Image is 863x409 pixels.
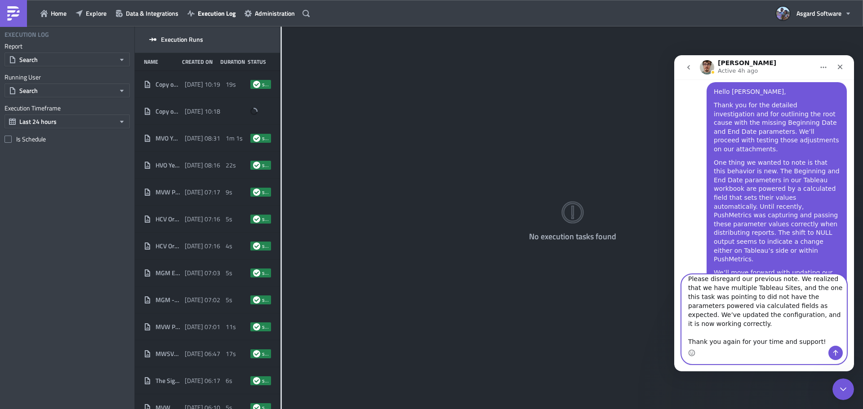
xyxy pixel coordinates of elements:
[226,215,232,223] span: 5s
[156,296,180,304] span: MGM - Bio Hazard Clean Up Summary
[226,188,232,196] span: 9s
[4,84,130,97] button: Search
[255,9,295,18] span: Administration
[185,188,220,196] span: [DATE] 07:17
[71,6,111,20] button: Explore
[796,9,841,18] span: Asgard Software
[185,296,220,304] span: [DATE] 07:02
[156,242,180,250] span: HCV Orange Lake Late Check-Out Requests - 10:15 AM EST
[226,134,243,142] span: 1m 1s
[226,80,236,88] span: 19s
[262,135,268,142] span: success
[253,81,260,88] span: success
[182,58,216,65] div: Created On
[4,31,49,39] h4: Execution Log
[86,9,107,18] span: Explore
[185,80,220,88] span: [DATE] 10:19
[185,323,220,331] span: [DATE] 07:01
[36,6,71,20] button: Home
[156,269,180,277] span: MGM ENG Daily Management Report
[156,215,180,223] span: HCV Orlando Breeze Villa Refresh Tasks - Incomplete
[226,323,236,331] span: 11s
[253,135,260,142] span: success
[156,323,180,331] span: MVW Productivity Report ENG MVC Grand Chateau
[240,6,299,20] a: Administration
[4,53,130,66] button: Search
[226,161,236,169] span: 22s
[253,269,260,277] span: success
[51,9,67,18] span: Home
[185,107,220,115] span: [DATE] 10:18
[832,378,854,400] iframe: Intercom live chat
[19,55,38,64] span: Search
[674,55,854,371] iframe: Intercom live chat
[262,189,268,196] span: success
[253,189,260,196] span: success
[156,377,180,385] span: The Signature at MGM Guest Service Tasks - Daily Report
[156,107,180,115] span: Copy of MVW Guest Arrival Report
[185,215,220,223] span: [DATE] 07:16
[111,6,183,20] button: Data & Integrations
[156,80,180,88] span: Copy of MVW Guest Arrival Report
[185,377,220,385] span: [DATE] 06:17
[262,323,268,330] span: success
[183,6,240,20] button: Execution Log
[253,162,260,169] span: success
[4,114,130,128] button: Last 24 hours
[156,350,180,358] span: MWSVG Repeated Guest Requests MVC Fairway Villas
[4,42,130,50] label: Report
[253,323,260,330] span: success
[220,58,243,65] div: Duration
[4,135,130,143] label: Is Schedule
[262,215,268,223] span: success
[156,134,180,142] span: MVO Yesterdays Dashboard [US_STATE]
[253,242,260,250] span: success
[185,161,220,169] span: [DATE] 08:16
[775,6,791,21] img: Avatar
[262,242,268,250] span: success
[4,104,130,112] label: Execution Timeframe
[19,117,57,126] span: Last 24 hours
[6,6,21,21] img: PushMetrics
[262,377,268,384] span: success
[226,350,236,358] span: 17s
[19,86,38,95] span: Search
[185,134,220,142] span: [DATE] 08:31
[262,296,268,303] span: success
[248,58,267,65] div: Status
[253,350,260,357] span: success
[253,377,260,384] span: success
[262,350,268,357] span: success
[156,161,180,169] span: HVO Yesterdays Dashboard [US_STATE]
[185,269,220,277] span: [DATE] 07:03
[185,350,220,358] span: [DATE] 06:47
[529,232,616,241] h4: No execution tasks found
[126,9,178,18] span: Data & Integrations
[771,4,856,23] button: Asgard Software
[156,188,180,196] span: MVW Productivity Report ENG WVC [GEOGRAPHIC_DATA]
[253,296,260,303] span: success
[226,296,232,304] span: 5s
[185,242,220,250] span: [DATE] 07:16
[262,162,268,169] span: success
[4,73,130,81] label: Running User
[226,242,232,250] span: 4s
[198,9,236,18] span: Execution Log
